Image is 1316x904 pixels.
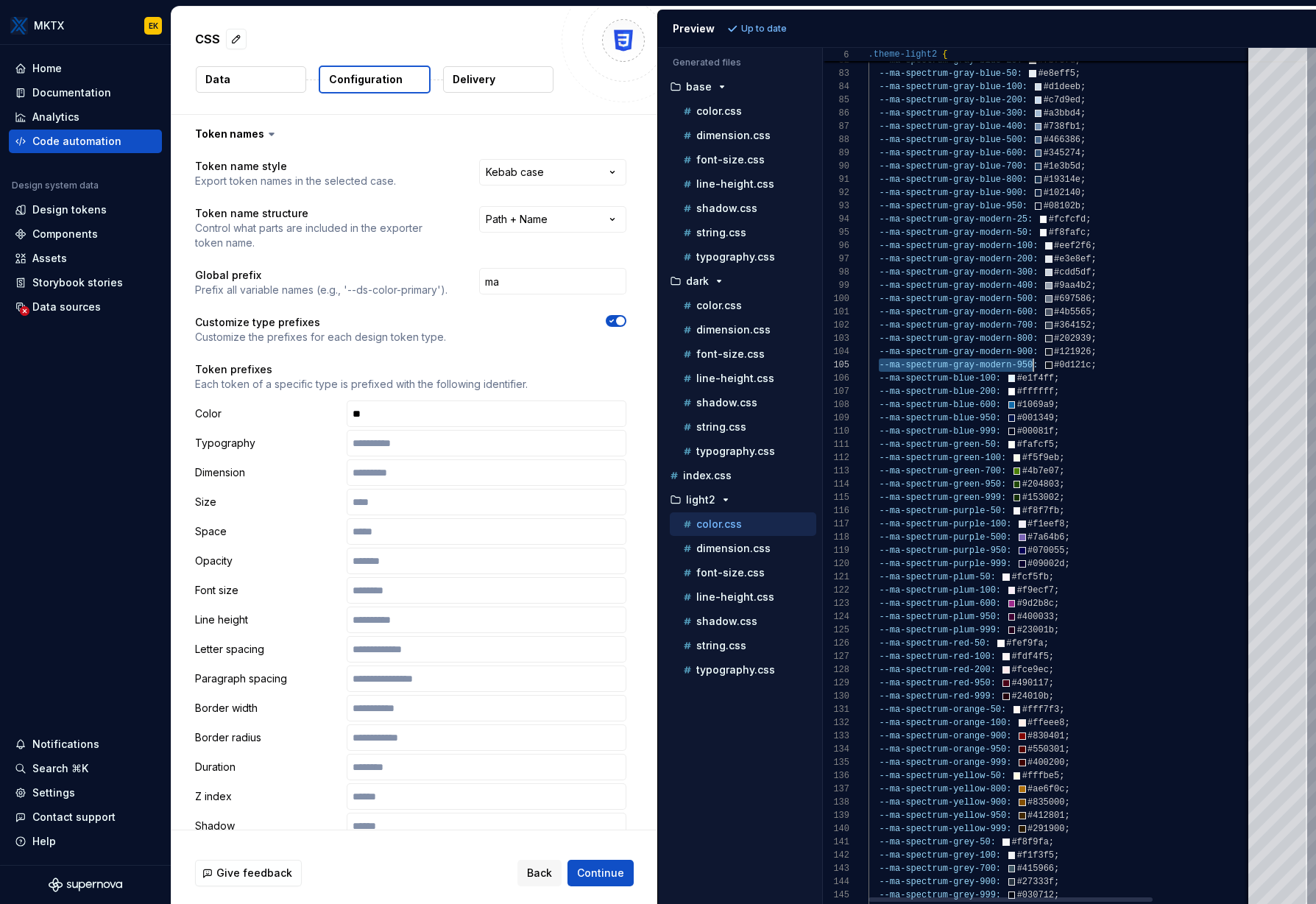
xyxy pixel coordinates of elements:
p: font-size.css [696,567,765,579]
button: font-size.css [670,565,816,581]
span: #153002 [1022,492,1058,503]
span: ; [1091,241,1096,251]
span: --ma-spectrum-gray-blue-950: [879,201,1027,211]
p: dimension.css [696,324,771,336]
span: #1069a9 [1016,400,1053,410]
span: ; [1080,161,1086,172]
span: ; [1054,585,1059,596]
div: Home [32,61,62,76]
button: index.css [664,467,816,484]
span: --ma-spectrum-plum-950: [879,612,1001,622]
span: ; [1091,254,1096,264]
div: Components [32,227,98,241]
p: Font size [195,583,341,598]
div: 121 [823,571,849,584]
span: ; [1054,373,1059,384]
span: ; [1054,439,1059,450]
span: ; [1059,466,1064,476]
button: shadow.css [670,395,816,411]
div: 103 [823,332,849,345]
span: --ma-spectrum-green-999: [879,492,1006,503]
div: 117 [823,518,849,531]
div: 96 [823,239,849,253]
p: line-height.css [696,372,774,384]
a: Settings [9,781,162,805]
button: Configuration [319,66,431,93]
div: 119 [823,544,849,557]
p: Color [195,406,341,421]
span: ; [1054,612,1059,622]
span: ; [1086,227,1091,238]
span: --ma-spectrum-purple-50: [879,506,1006,516]
span: #fef9fa [1006,638,1043,649]
img: 6599c211-2218-4379-aa47-474b768e6477.png [10,17,28,35]
span: ; [1091,280,1096,291]
div: Documentation [32,85,111,100]
span: --ma-spectrum-gray-modern-25: [879,214,1033,225]
button: dimension.css [670,322,816,338]
span: ; [1091,360,1096,370]
p: Each token of a specific type is prefixed with the following identifier. [195,377,626,392]
span: --ma-spectrum-purple-500: [879,532,1011,543]
p: shadow.css [696,202,757,214]
div: 110 [823,425,849,438]
button: dark [664,273,816,289]
span: #102140 [1043,188,1080,198]
div: 118 [823,531,849,544]
span: ; [1064,559,1069,569]
button: Continue [567,860,634,886]
div: 88 [823,133,849,146]
div: 94 [823,213,849,226]
span: ; [1054,426,1059,437]
span: #c7d9ed [1043,95,1080,105]
span: #4b5565 [1054,307,1091,317]
span: ; [1080,121,1086,132]
div: 91 [823,173,849,186]
span: #202939 [1054,333,1091,344]
span: #7a64b6 [1027,532,1064,543]
span: #9aa4b2 [1054,280,1091,291]
p: color.css [696,518,742,530]
div: Contact support [32,810,116,824]
span: --ma-spectrum-plum-999: [879,625,1001,635]
span: ; [1091,294,1096,304]
p: line-height.css [696,591,774,603]
span: ; [1059,492,1064,503]
span: ; [1080,174,1086,185]
div: Assets [32,251,67,266]
a: Storybook stories [9,271,162,294]
span: #697586 [1054,294,1091,304]
span: --ma-spectrum-gray-modern-200: [879,254,1038,264]
span: --ma-spectrum-blue-200: [879,386,1001,397]
p: dimension.css [696,543,771,554]
span: #4b7e07 [1022,466,1058,476]
div: Settings [32,785,75,800]
div: 113 [823,465,849,478]
div: Design tokens [32,202,107,217]
span: --ma-spectrum-green-50: [879,439,1001,450]
p: Prefix all variable names (e.g., '--ds-color-primary'). [195,283,447,297]
span: ; [1091,320,1096,331]
span: --ma-spectrum-gray-blue-700: [879,161,1027,172]
span: --ma-spectrum-gray-modern-700: [879,320,1038,331]
div: 90 [823,160,849,173]
div: 101 [823,306,849,319]
span: #e1f4ff [1016,373,1053,384]
div: EK [149,20,158,32]
button: color.css [670,103,816,119]
p: Up to date [741,23,787,35]
span: ; [1091,333,1096,344]
div: 102 [823,319,849,332]
span: #fafcf5 [1016,439,1053,450]
button: MKTXEK [3,10,168,41]
span: --ma-spectrum-gray-modern-300: [879,267,1038,278]
span: #f1eef8 [1027,519,1064,529]
span: ; [1048,572,1053,582]
p: string.css [696,640,746,651]
span: #fcf5fb [1011,572,1048,582]
p: CSS [195,30,220,48]
button: Give feedback [195,860,302,886]
a: Documentation [9,81,162,105]
a: Supernova Logo [49,877,122,892]
span: --ma-spectrum-blue-950: [879,413,1001,423]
